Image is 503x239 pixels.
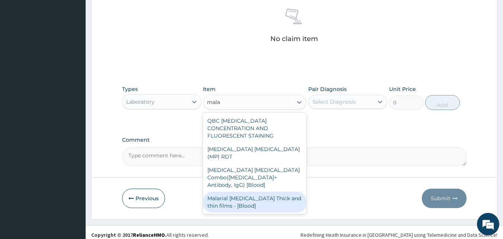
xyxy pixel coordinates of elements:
img: d_794563401_company_1708531726252_794563401 [14,37,30,56]
div: Chat with us now [39,42,125,51]
button: Previous [122,189,165,208]
div: QBC [MEDICAL_DATA] CONCENTRATION AND FLUORESCENT STAINING [203,114,306,142]
p: No claim item [270,35,318,43]
div: [MEDICAL_DATA] [MEDICAL_DATA] (MP) RDT [203,142,306,163]
div: Minimize live chat window [122,4,140,22]
div: Laboratory [126,98,155,106]
div: Select Diagnosis [312,98,356,106]
label: Item [203,85,216,93]
button: Submit [422,189,467,208]
textarea: Type your message and hit 'Enter' [4,160,142,186]
label: Types [122,86,138,92]
a: RelianceHMO [133,232,165,238]
label: Pair Diagnosis [308,85,347,93]
label: Unit Price [389,85,416,93]
span: We're online! [43,72,103,147]
button: Add [425,95,460,110]
strong: Copyright © 2017 . [91,232,166,238]
div: [MEDICAL_DATA] [MEDICAL_DATA] Combo([MEDICAL_DATA]+ Antibody, IgG) [Blood] [203,163,306,192]
div: Malarial [MEDICAL_DATA] Thick and thin films - [Blood] [203,192,306,213]
div: Redefining Heath Insurance in [GEOGRAPHIC_DATA] using Telemedicine and Data Science! [300,231,497,239]
label: Comment [122,137,467,143]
